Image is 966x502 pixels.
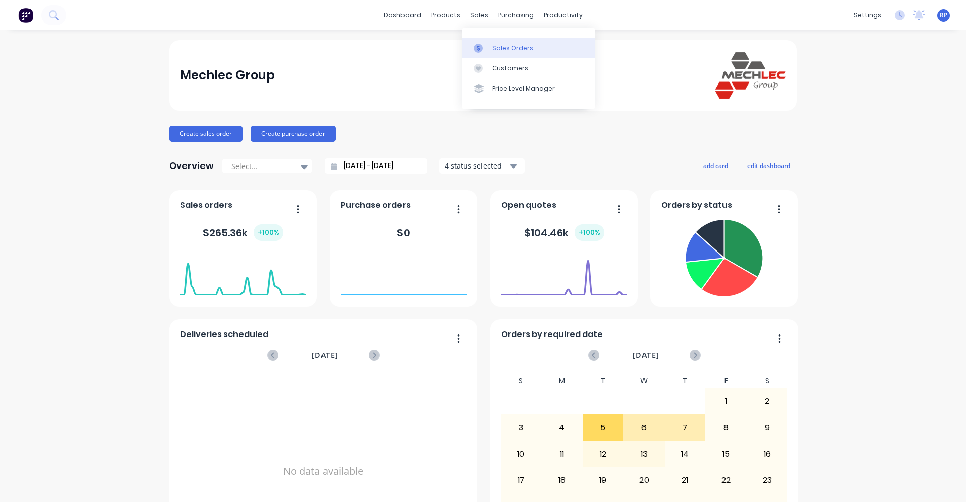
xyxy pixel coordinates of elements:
div: $ 104.46k [524,224,604,241]
a: Customers [462,58,595,78]
span: Sales orders [180,199,232,211]
span: Open quotes [501,199,556,211]
a: Sales Orders [462,38,595,58]
div: 6 [624,415,664,440]
div: products [426,8,465,23]
div: Customers [492,64,528,73]
div: T [583,374,624,388]
div: 3 [501,415,541,440]
div: 9 [747,415,787,440]
span: [DATE] [312,350,338,361]
div: 17 [501,468,541,493]
div: productivity [539,8,588,23]
button: add card [697,159,735,172]
div: 7 [665,415,705,440]
div: Mechlec Group [180,65,275,86]
div: + 100 % [254,224,283,241]
div: $ 265.36k [203,224,283,241]
span: Deliveries scheduled [180,328,268,341]
div: 20 [624,468,664,493]
div: purchasing [493,8,539,23]
div: T [665,374,706,388]
a: dashboard [379,8,426,23]
img: Mechlec Group [715,52,786,98]
div: M [541,374,583,388]
span: Purchase orders [341,199,411,211]
a: Price Level Manager [462,78,595,99]
div: 5 [583,415,623,440]
button: Create purchase order [251,126,336,142]
div: 22 [706,468,746,493]
div: sales [465,8,493,23]
div: + 100 % [575,224,604,241]
div: F [705,374,747,388]
img: Factory [18,8,33,23]
button: 4 status selected [439,158,525,174]
div: 4 status selected [445,160,508,171]
div: 11 [542,442,582,467]
div: 21 [665,468,705,493]
div: Overview [169,156,214,176]
div: 14 [665,442,705,467]
div: S [747,374,788,388]
span: Orders by status [661,199,732,211]
div: 13 [624,442,664,467]
div: 23 [747,468,787,493]
span: Orders by required date [501,328,603,341]
div: $ 0 [397,225,410,240]
span: [DATE] [633,350,659,361]
div: Price Level Manager [492,84,555,93]
div: settings [849,8,887,23]
div: 16 [747,442,787,467]
div: W [623,374,665,388]
button: Create sales order [169,126,243,142]
div: 18 [542,468,582,493]
div: 4 [542,415,582,440]
div: 19 [583,468,623,493]
div: 12 [583,442,623,467]
div: 15 [706,442,746,467]
div: 2 [747,389,787,414]
span: RP [940,11,947,20]
div: 1 [706,389,746,414]
button: edit dashboard [741,159,797,172]
div: S [501,374,542,388]
div: 10 [501,442,541,467]
div: 8 [706,415,746,440]
div: Sales Orders [492,44,533,53]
